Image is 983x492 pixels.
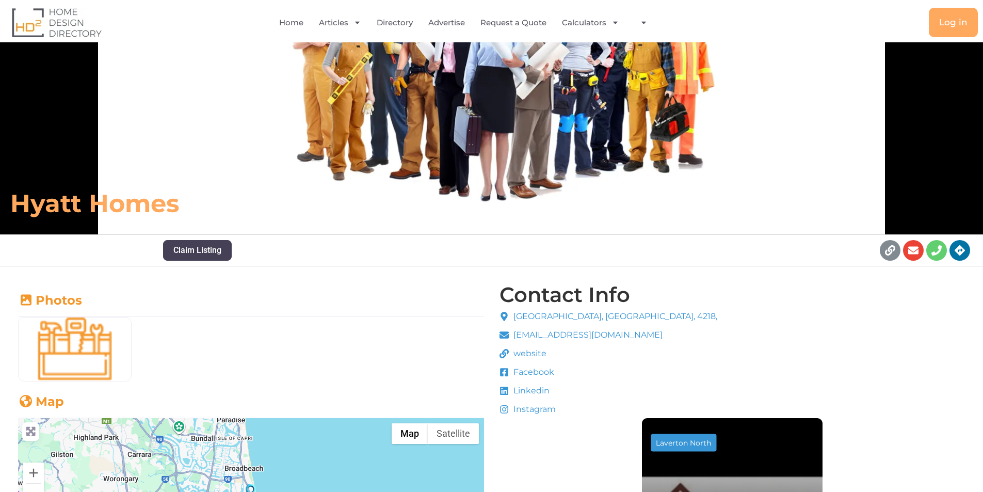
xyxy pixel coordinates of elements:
[23,463,44,483] button: Zoom in
[377,11,413,35] a: Directory
[163,240,232,261] button: Claim Listing
[200,11,735,35] nav: Menu
[511,329,663,341] span: [EMAIL_ADDRESS][DOMAIN_NAME]
[562,11,619,35] a: Calculators
[511,403,556,416] span: Instagram
[428,423,479,444] button: Show satellite imagery
[499,347,718,360] a: website
[511,347,546,360] span: website
[511,310,717,323] span: [GEOGRAPHIC_DATA], [GEOGRAPHIC_DATA], 4218,
[18,394,64,409] a: Map
[279,11,303,35] a: Home
[656,439,711,447] div: Laverton North
[499,329,718,341] a: [EMAIL_ADDRESS][DOMAIN_NAME]
[10,188,683,219] h6: Hyatt Homes
[480,11,546,35] a: Request a Quote
[319,11,361,35] a: Articles
[939,18,968,27] span: Log in
[511,385,550,397] span: Linkedin
[511,366,554,378] span: Facebook
[428,11,465,35] a: Advertise
[19,318,131,380] img: Builders
[18,293,82,308] a: Photos
[929,8,978,37] a: Log in
[499,284,630,305] h4: Contact Info
[392,423,428,444] button: Show street map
